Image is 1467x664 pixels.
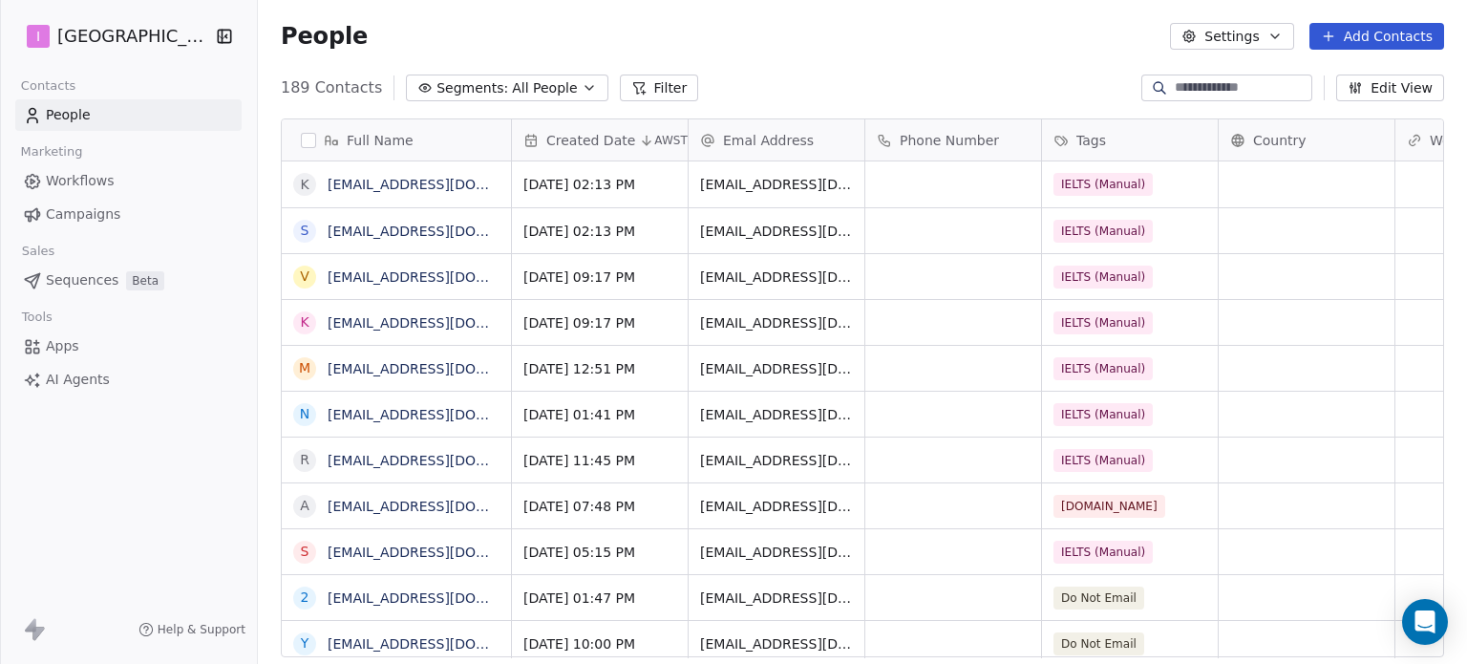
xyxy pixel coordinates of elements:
a: [EMAIL_ADDRESS][DOMAIN_NAME] [328,499,562,514]
span: [EMAIL_ADDRESS][DOMAIN_NAME] [700,268,853,287]
span: [DATE] 09:17 PM [523,268,676,287]
span: [DATE] 02:13 PM [523,222,676,241]
span: [DATE] 01:47 PM [523,589,676,608]
span: [DATE] 02:13 PM [523,175,676,194]
div: Open Intercom Messenger [1402,599,1448,645]
a: Workflows [15,165,242,197]
span: Country [1253,131,1307,150]
div: m [299,358,310,378]
div: grid [282,161,512,658]
div: Phone Number [865,119,1041,161]
div: k [300,312,308,332]
span: Do Not Email [1053,587,1144,610]
a: Help & Support [138,622,245,637]
span: 189 Contacts [281,76,382,99]
a: [EMAIL_ADDRESS][DOMAIN_NAME] [328,636,562,652]
a: [EMAIL_ADDRESS][DOMAIN_NAME] [328,361,562,376]
span: Segments: [436,78,508,98]
span: Campaigns [46,204,120,225]
span: Help & Support [158,622,245,637]
a: Campaigns [15,199,242,230]
span: IELTS (Manual) [1053,220,1153,243]
span: Sequences [46,270,118,290]
span: [EMAIL_ADDRESS][DOMAIN_NAME] [700,359,853,378]
span: [EMAIL_ADDRESS][DOMAIN_NAME] [700,222,853,241]
span: I [36,27,40,46]
a: People [15,99,242,131]
span: [EMAIL_ADDRESS][DOMAIN_NAME] [700,589,853,608]
span: [DATE] 01:41 PM [523,405,676,424]
span: Created Date [546,131,635,150]
a: SequencesBeta [15,265,242,296]
button: Add Contacts [1309,23,1444,50]
div: Created DateAWST [512,119,688,161]
span: Workflows [46,171,115,191]
span: [EMAIL_ADDRESS][DOMAIN_NAME] [700,497,853,516]
span: IELTS (Manual) [1053,173,1153,196]
div: a [300,496,309,516]
span: Beta [126,271,164,290]
span: [EMAIL_ADDRESS][DOMAIN_NAME] [700,405,853,424]
span: [DATE] 11:45 PM [523,451,676,470]
span: Marketing [12,138,91,166]
button: I[GEOGRAPHIC_DATA] [23,20,203,53]
span: [DATE] 09:17 PM [523,313,676,332]
span: Tags [1076,131,1106,150]
span: IELTS (Manual) [1053,541,1153,564]
span: [GEOGRAPHIC_DATA] [57,24,211,49]
span: [EMAIL_ADDRESS][DOMAIN_NAME] [700,451,853,470]
span: [DATE] 12:51 PM [523,359,676,378]
span: [EMAIL_ADDRESS][DOMAIN_NAME] [700,543,853,562]
div: Tags [1042,119,1218,161]
div: y [301,633,309,653]
a: [EMAIL_ADDRESS][DOMAIN_NAME] [328,590,562,606]
span: IELTS (Manual) [1053,403,1153,426]
span: Emal Address [723,131,814,150]
span: Apps [46,336,79,356]
div: 2 [301,588,309,608]
div: n [300,404,309,424]
span: IELTS (Manual) [1053,357,1153,380]
span: Tools [13,303,60,332]
span: Contacts [12,72,84,100]
span: [DATE] 10:00 PM [523,634,676,653]
div: r [300,450,309,470]
div: K [300,175,308,195]
a: [EMAIL_ADDRESS][DOMAIN_NAME] [328,407,562,422]
button: Edit View [1336,75,1444,101]
span: [DOMAIN_NAME] [1053,495,1165,518]
a: Apps [15,331,242,362]
div: S [301,542,309,562]
a: [EMAIL_ADDRESS][DOMAIN_NAME] [328,315,562,331]
span: [DATE] 05:15 PM [523,543,676,562]
span: AI Agents [46,370,110,390]
span: Do Not Email [1053,632,1144,655]
span: IELTS (Manual) [1053,311,1153,334]
div: Emal Address [689,119,864,161]
div: s [301,221,309,241]
span: [DATE] 07:48 PM [523,497,676,516]
span: Phone Number [900,131,999,150]
span: People [46,105,91,125]
span: Full Name [347,131,414,150]
button: Filter [620,75,699,101]
a: AI Agents [15,364,242,396]
span: [EMAIL_ADDRESS][DOMAIN_NAME] [700,175,853,194]
span: [EMAIL_ADDRESS][DOMAIN_NAME] [700,313,853,332]
a: [EMAIL_ADDRESS][DOMAIN_NAME] [328,545,562,560]
span: Sales [13,237,63,266]
span: IELTS (Manual) [1053,449,1153,472]
div: Country [1219,119,1394,161]
div: Full Name [282,119,511,161]
a: [EMAIL_ADDRESS][DOMAIN_NAME] [328,269,562,285]
span: [EMAIL_ADDRESS][DOMAIN_NAME] [700,634,853,653]
a: [EMAIL_ADDRESS][DOMAIN_NAME] [328,177,562,192]
span: IELTS (Manual) [1053,266,1153,289]
span: All People [512,78,577,98]
div: v [300,267,309,287]
span: People [281,22,368,51]
span: AWST [654,133,688,148]
a: [EMAIL_ADDRESS][DOMAIN_NAME] [328,224,562,239]
a: [EMAIL_ADDRESS][DOMAIN_NAME] [328,453,562,468]
button: Settings [1170,23,1293,50]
